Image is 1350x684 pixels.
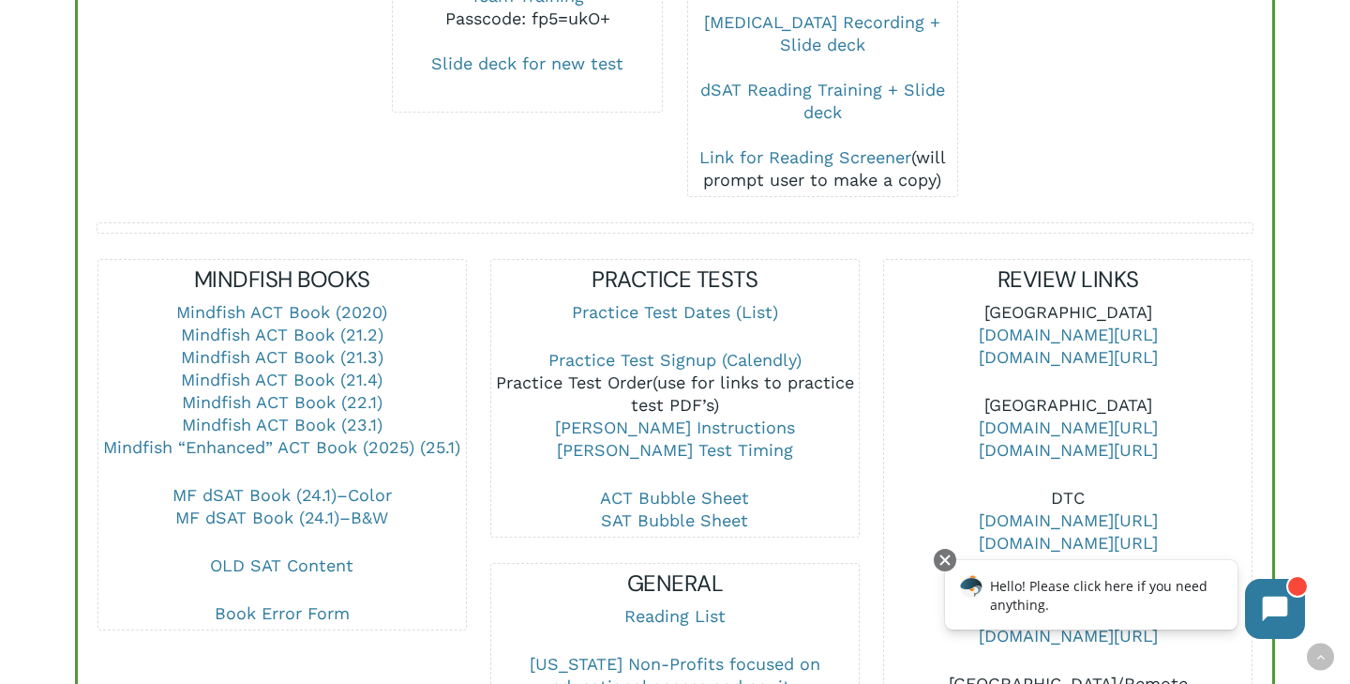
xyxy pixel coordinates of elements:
iframe: Chatbot [925,545,1324,658]
p: [GEOGRAPHIC_DATA] [884,301,1252,394]
p: [GEOGRAPHIC_DATA] [884,394,1252,487]
a: [MEDICAL_DATA] Recording + Slide deck [704,12,940,54]
a: Practice Test Order [496,372,652,392]
a: Mindfish ACT Book (22.1) [182,392,382,412]
h5: GENERAL [491,569,859,599]
a: OLD SAT Content [210,555,353,575]
a: [DOMAIN_NAME][URL] [979,440,1158,460]
a: Link for Reading Screener [699,147,911,167]
a: ACT Bubble Sheet [600,488,749,508]
p: DTC [884,487,1252,580]
a: Mindfish ACT Book (21.2) [181,325,383,344]
a: dSAT Reading Training + Slide deck [700,80,945,122]
a: [PERSON_NAME] Test Timing [557,440,793,460]
a: MF dSAT Book (24.1)–Color [172,485,392,505]
a: Reading List [624,606,726,626]
a: [DOMAIN_NAME][URL] [979,418,1158,437]
a: [DOMAIN_NAME][URL] [979,533,1158,553]
a: [DOMAIN_NAME][URL] [979,510,1158,530]
a: Book Error Form [215,603,350,623]
h5: PRACTICE TESTS [491,265,859,295]
a: SAT Bubble Sheet [601,510,748,530]
h5: MINDFISH BOOKS [98,265,466,295]
div: Passcode: fp5=ukO+ [393,8,662,30]
a: MF dSAT Book (24.1)–B&W [175,508,388,527]
a: Mindfish ACT Book (21.3) [181,347,383,367]
a: Mindfish ACT Book (23.1) [182,415,382,434]
a: [DOMAIN_NAME][URL] [979,347,1158,367]
a: Slide deck for new test [431,53,623,73]
a: [DOMAIN_NAME][URL] [979,325,1158,344]
a: Mindfish “Enhanced” ACT Book (2025) (25.1) [103,437,460,457]
h5: REVIEW LINKS [884,265,1252,295]
a: Mindfish ACT Book (2020) [176,302,387,322]
a: [PERSON_NAME] Instructions [555,418,795,437]
a: Practice Test Dates (List) [572,302,778,322]
p: (use for links to practice test PDF’s) [491,349,859,487]
a: Mindfish ACT Book (21.4) [181,370,382,389]
div: (will prompt user to make a copy) [688,146,957,191]
p: Boise [884,580,1252,673]
a: Practice Test Signup (Calendly) [548,350,802,370]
